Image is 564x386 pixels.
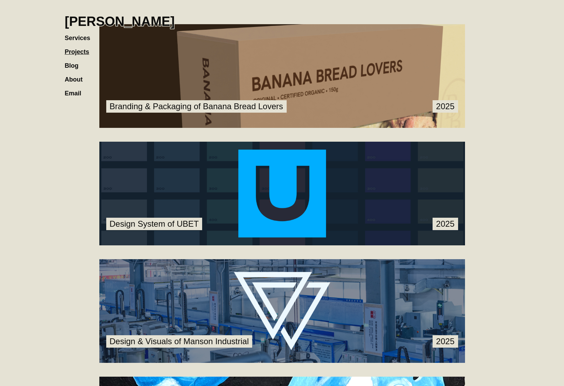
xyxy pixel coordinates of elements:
[65,28,97,41] a: Services
[65,7,175,29] a: home
[65,41,96,55] a: Projects
[65,83,88,97] a: Email
[65,69,90,83] a: About
[65,14,175,29] h1: [PERSON_NAME]
[65,55,86,69] a: Blog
